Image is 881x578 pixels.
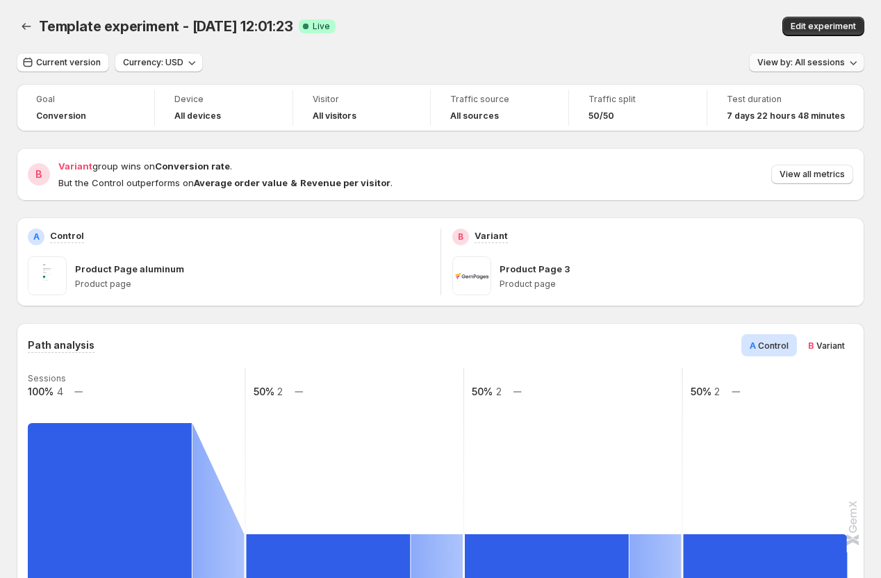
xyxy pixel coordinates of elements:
[254,386,274,397] text: 50%
[174,92,273,123] a: DeviceAll devices
[75,262,184,276] p: Product Page aluminum
[472,386,493,397] text: 50%
[58,177,393,188] span: But the Control outperforms on .
[771,165,853,184] button: View all metrics
[75,279,429,290] p: Product page
[17,53,109,72] button: Current version
[791,21,856,32] span: Edit experiment
[780,169,845,180] span: View all metrics
[808,340,814,351] span: B
[58,160,232,172] span: group wins on .
[588,94,687,105] span: Traffic split
[194,177,288,188] strong: Average order value
[28,256,67,295] img: Product Page aluminum
[750,340,756,351] span: A
[758,340,789,351] span: Control
[115,53,203,72] button: Currency: USD
[450,92,549,123] a: Traffic sourceAll sources
[782,17,864,36] button: Edit experiment
[475,229,508,242] p: Variant
[313,94,411,105] span: Visitor
[313,21,330,32] span: Live
[757,57,845,68] span: View by: All sessions
[290,177,297,188] strong: &
[58,160,92,172] span: Variant
[36,110,86,122] span: Conversion
[155,160,230,172] strong: Conversion rate
[714,386,720,397] text: 2
[174,94,273,105] span: Device
[816,340,845,351] span: Variant
[50,229,84,242] p: Control
[749,53,864,72] button: View by: All sessions
[28,338,94,352] h3: Path analysis
[28,373,66,383] text: Sessions
[496,386,502,397] text: 2
[36,92,135,123] a: GoalConversion
[450,110,499,122] h4: All sources
[39,18,293,35] span: Template experiment - [DATE] 12:01:23
[123,57,183,68] span: Currency: USD
[450,94,549,105] span: Traffic source
[277,386,283,397] text: 2
[313,92,411,123] a: VisitorAll visitors
[588,110,614,122] span: 50/50
[727,92,845,123] a: Test duration7 days 22 hours 48 minutes
[28,386,53,397] text: 100%
[17,17,36,36] button: Back
[300,177,390,188] strong: Revenue per visitor
[727,94,845,105] span: Test duration
[313,110,356,122] h4: All visitors
[33,231,40,242] h2: A
[36,94,135,105] span: Goal
[588,92,687,123] a: Traffic split50/50
[458,231,463,242] h2: B
[452,256,491,295] img: Product Page 3
[691,386,711,397] text: 50%
[500,262,570,276] p: Product Page 3
[500,279,854,290] p: Product page
[35,167,42,181] h2: B
[727,110,845,122] span: 7 days 22 hours 48 minutes
[57,386,63,397] text: 4
[36,57,101,68] span: Current version
[174,110,221,122] h4: All devices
